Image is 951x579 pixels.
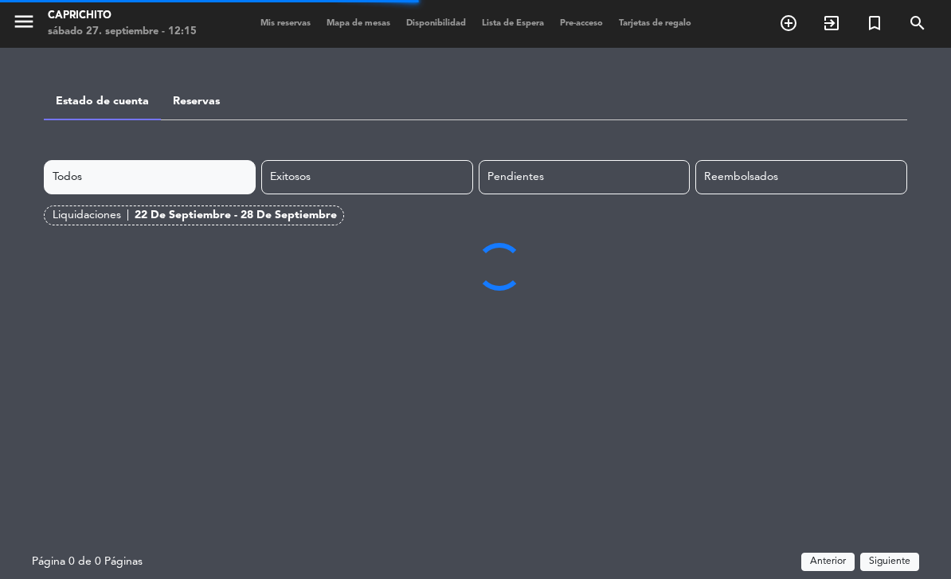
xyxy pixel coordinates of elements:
a: Reservas [173,96,220,107]
div: Reembolsados [695,160,907,194]
div: Exitosos [261,160,473,194]
span: Mapa de mesas [319,19,398,28]
div: Liquidaciones [53,206,135,225]
span: Mis reservas [252,19,319,28]
i: turned_in_not [865,14,884,33]
span: WALK IN [810,10,853,37]
i: search [908,14,927,33]
div: sábado 27. septiembre - 12:15 [48,24,197,40]
span: RESERVAR MESA [767,10,810,37]
div: Todos [44,160,256,194]
i: menu [12,10,36,33]
span: Tarjetas de regalo [611,19,699,28]
button: menu [12,10,36,39]
span: Reserva especial [853,10,896,37]
i: exit_to_app [822,14,841,33]
span: BUSCAR [896,10,939,37]
div: Caprichito [48,8,197,24]
div: 22 de septiembre - 28 de septiembre [135,206,337,225]
div: Pendientes [479,160,691,194]
span: Pre-acceso [552,19,611,28]
span: | [127,206,129,225]
i: add_circle_outline [779,14,798,33]
a: Estado de cuenta [56,96,149,107]
span: Disponibilidad [398,19,474,28]
span: Lista de Espera [474,19,552,28]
